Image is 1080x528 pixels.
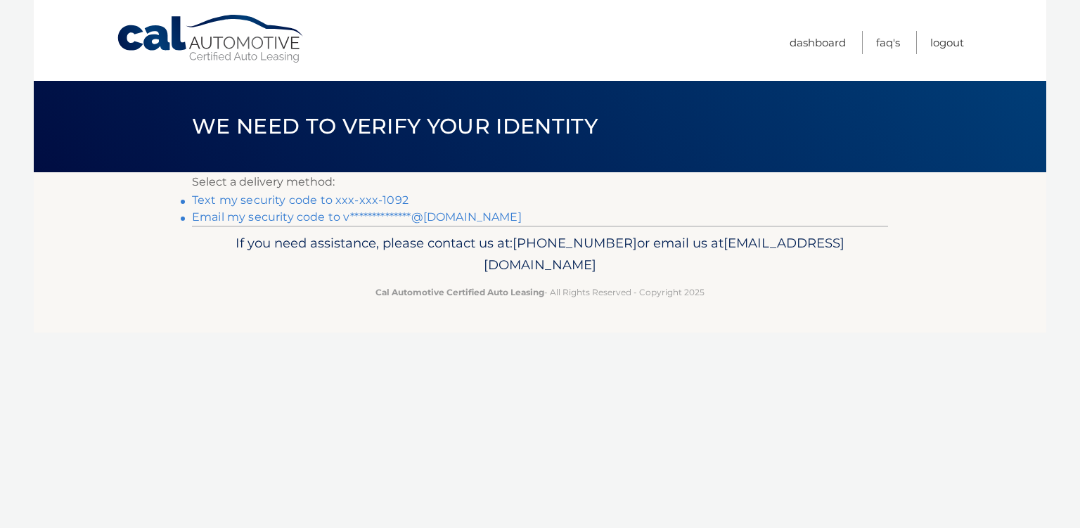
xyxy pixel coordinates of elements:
a: Cal Automotive [116,14,306,64]
span: We need to verify your identity [192,113,598,139]
p: - All Rights Reserved - Copyright 2025 [201,285,879,300]
p: Select a delivery method: [192,172,888,192]
p: If you need assistance, please contact us at: or email us at [201,232,879,277]
span: [PHONE_NUMBER] [513,235,637,251]
a: Logout [930,31,964,54]
a: Text my security code to xxx-xxx-1092 [192,193,409,207]
a: Dashboard [790,31,846,54]
a: FAQ's [876,31,900,54]
strong: Cal Automotive Certified Auto Leasing [375,287,544,297]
